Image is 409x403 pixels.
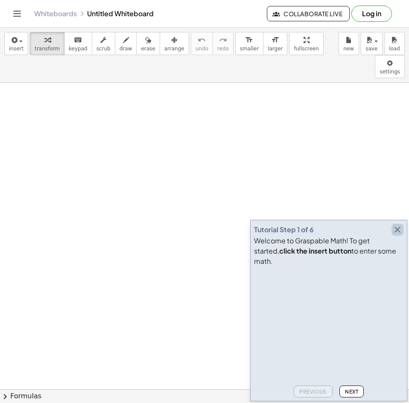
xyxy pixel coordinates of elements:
button: draw [115,32,137,55]
button: arrange [160,32,189,55]
span: draw [120,46,132,52]
span: arrange [164,46,184,52]
button: redoredo [213,32,234,55]
button: Next [339,385,364,397]
button: scrub [92,32,115,55]
button: fullscreen [289,32,323,55]
button: keyboardkeypad [64,32,92,55]
button: undoundo [191,32,213,55]
button: Log in [351,6,392,22]
button: save [361,32,383,55]
span: redo [217,46,229,52]
button: new [339,32,359,55]
span: smaller [240,46,259,52]
button: erase [136,32,160,55]
div: Tutorial Step 1 of 6 [254,225,314,235]
i: redo [219,35,227,45]
span: larger [268,46,283,52]
span: Collaborate Live [274,10,342,18]
span: save [365,46,377,52]
button: format_sizelarger [263,32,287,55]
button: insert [4,32,28,55]
span: settings [380,69,400,75]
div: Welcome to Graspable Math! To get started, to enter some math. [254,236,403,266]
span: keypad [69,46,88,52]
span: transform [35,46,60,52]
span: Next [345,388,358,395]
span: insert [9,46,23,52]
b: click the insert button [279,246,351,255]
span: fullscreen [294,46,318,52]
button: format_sizesmaller [235,32,263,55]
button: settings [375,55,405,78]
span: load [389,46,400,52]
button: Toggle navigation [10,7,24,20]
button: Collaborate Live [267,6,350,21]
span: undo [196,46,208,52]
button: load [384,32,405,55]
button: transform [30,32,64,55]
span: erase [141,46,155,52]
i: keyboard [74,35,82,45]
a: Whiteboards [34,9,77,18]
span: scrub [96,46,111,52]
i: format_size [271,35,279,45]
span: new [343,46,354,52]
i: undo [198,35,206,45]
i: format_size [245,35,253,45]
